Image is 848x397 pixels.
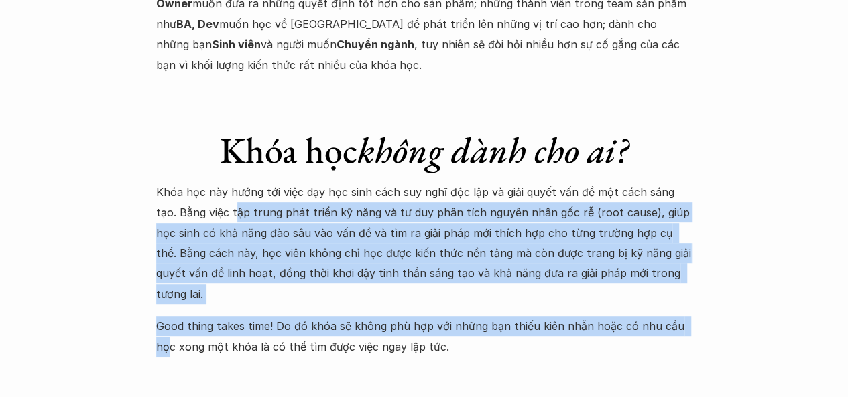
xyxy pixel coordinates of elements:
[156,129,692,172] h1: Khóa học
[156,182,692,304] p: Khóa học này hướng tới việc dạy học sinh cách suy nghĩ độc lập và giải quyết vấn đề một cách sáng...
[212,37,261,51] strong: Sinh viên
[357,127,628,173] em: không dành cho ai?
[156,316,692,357] p: Good thing takes time! Do đó khóa sẽ không phù hợp với những bạn thiếu kiên nhẫn hoặc có nhu cầu ...
[337,37,414,51] strong: Chuyển ngành
[176,17,219,31] strong: BA, Dev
